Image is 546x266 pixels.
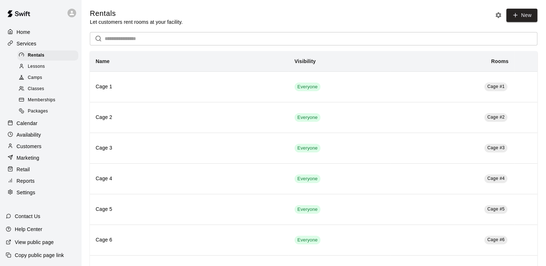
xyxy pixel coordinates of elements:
a: Classes [17,84,81,95]
a: Memberships [17,95,81,106]
h6: Cage 6 [96,236,283,244]
span: Cage #1 [487,84,504,89]
span: Cage #3 [487,145,504,150]
span: Everyone [294,145,320,152]
button: Rental settings [493,10,504,21]
div: This service is visible to all of your customers [294,236,320,244]
p: Let customers rent rooms at your facility. [90,18,183,26]
span: Everyone [294,176,320,182]
p: Help Center [15,226,42,233]
h6: Cage 2 [96,114,283,121]
div: Rentals [17,50,78,61]
span: Camps [28,74,42,81]
span: Classes [28,85,44,93]
span: Cage #6 [487,237,504,242]
div: Classes [17,84,78,94]
h6: Cage 3 [96,144,283,152]
span: Lessons [28,63,45,70]
h6: Cage 4 [96,175,283,183]
p: View public page [15,239,54,246]
p: Calendar [17,120,38,127]
span: Memberships [28,97,55,104]
a: Rentals [17,50,81,61]
span: Everyone [294,206,320,213]
a: Settings [6,187,75,198]
p: Reports [17,177,35,185]
div: This service is visible to all of your customers [294,113,320,122]
a: New [506,9,537,22]
a: Home [6,27,75,37]
div: This service is visible to all of your customers [294,174,320,183]
h5: Rentals [90,9,183,18]
span: Packages [28,108,48,115]
p: Retail [17,166,30,173]
div: Memberships [17,95,78,105]
a: Camps [17,72,81,84]
div: Lessons [17,62,78,72]
span: Cage #5 [487,207,504,212]
p: Home [17,28,30,36]
p: Settings [17,189,35,196]
span: Everyone [294,237,320,244]
b: Name [96,58,110,64]
div: This service is visible to all of your customers [294,83,320,91]
a: Customers [6,141,75,152]
div: This service is visible to all of your customers [294,144,320,152]
a: Retail [6,164,75,175]
p: Customers [17,143,42,150]
b: Rooms [491,58,508,64]
a: Reports [6,176,75,186]
p: Availability [17,131,41,138]
div: Packages [17,106,78,116]
a: Packages [17,106,81,117]
div: This service is visible to all of your customers [294,205,320,214]
a: Calendar [6,118,75,129]
p: Services [17,40,36,47]
p: Marketing [17,154,39,161]
span: Cage #4 [487,176,504,181]
h6: Cage 5 [96,205,283,213]
span: Everyone [294,84,320,90]
p: Contact Us [15,213,40,220]
p: Copy public page link [15,252,64,259]
span: Rentals [28,52,44,59]
b: Visibility [294,58,316,64]
h6: Cage 1 [96,83,283,91]
span: Cage #2 [487,115,504,120]
a: Lessons [17,61,81,72]
a: Marketing [6,152,75,163]
span: Everyone [294,114,320,121]
a: Services [6,38,75,49]
div: Camps [17,73,78,83]
a: Availability [6,129,75,140]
